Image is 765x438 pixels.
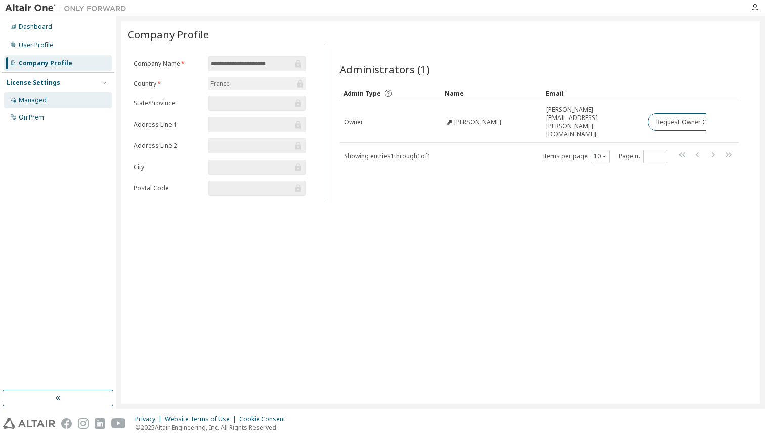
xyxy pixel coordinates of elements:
[135,415,165,423] div: Privacy
[134,163,202,171] label: City
[344,89,381,98] span: Admin Type
[339,62,430,76] span: Administrators (1)
[3,418,55,429] img: altair_logo.svg
[19,96,47,104] div: Managed
[445,85,538,101] div: Name
[134,121,202,129] label: Address Line 1
[344,118,363,126] span: Owner
[7,78,60,87] div: License Settings
[619,150,667,163] span: Page n.
[134,184,202,192] label: Postal Code
[593,152,607,161] button: 10
[61,418,72,429] img: facebook.svg
[134,60,202,68] label: Company Name
[134,99,202,107] label: State/Province
[648,113,733,131] button: Request Owner Change
[19,113,44,122] div: On Prem
[134,79,202,88] label: Country
[127,27,209,42] span: Company Profile
[208,77,306,90] div: France
[454,118,501,126] span: [PERSON_NAME]
[19,23,52,31] div: Dashboard
[5,3,132,13] img: Altair One
[111,418,126,429] img: youtube.svg
[543,150,610,163] span: Items per page
[165,415,239,423] div: Website Terms of Use
[19,59,72,67] div: Company Profile
[344,152,431,161] span: Showing entries 1 through 1 of 1
[78,418,89,429] img: instagram.svg
[134,142,202,150] label: Address Line 2
[546,106,639,138] span: [PERSON_NAME][EMAIL_ADDRESS][PERSON_NAME][DOMAIN_NAME]
[19,41,53,49] div: User Profile
[239,415,291,423] div: Cookie Consent
[546,85,639,101] div: Email
[95,418,105,429] img: linkedin.svg
[209,78,231,89] div: France
[135,423,291,432] p: © 2025 Altair Engineering, Inc. All Rights Reserved.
